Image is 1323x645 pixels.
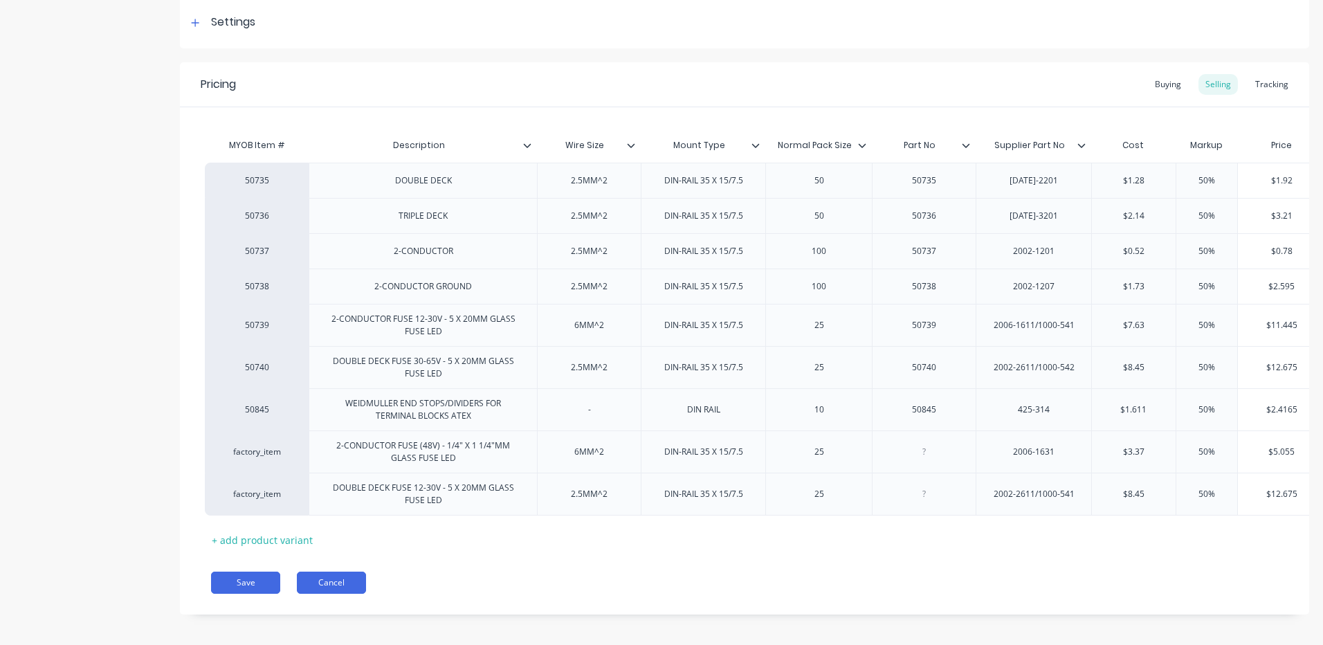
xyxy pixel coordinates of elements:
div: 50% [1172,163,1241,198]
div: 2.5MM^2 [555,172,624,190]
div: DOUBLE DECK FUSE 12-30V - 5 X 20MM GLASS FUSE LED [315,479,531,509]
div: DOUBLE DECK [384,172,463,190]
div: 2006-1631 [999,443,1068,461]
div: 50% [1172,392,1241,427]
div: Mount Type [641,128,757,163]
div: Pricing [201,76,236,93]
div: 2006-1611/1000-541 [983,316,1086,334]
div: 2002-1201 [999,242,1068,260]
div: Wire Size [537,128,632,163]
div: 50736 [890,207,959,225]
div: 6MM^2 [555,443,624,461]
div: 50845 [219,403,295,416]
div: 25 [785,485,854,503]
div: TRIPLE DECK [387,207,459,225]
div: DIN-RAIL 35 X 15/7.5 [653,443,754,461]
div: Normal Pack Size [765,131,872,159]
div: 50736 [219,210,295,222]
div: 50% [1172,269,1241,304]
div: Selling [1198,74,1238,95]
div: 2.5MM^2 [555,207,624,225]
div: $2.14 [1092,199,1176,233]
div: Normal Pack Size [765,128,864,163]
div: 100 [785,242,854,260]
div: DIN-RAIL 35 X 15/7.5 [653,358,754,376]
div: Part No [872,128,967,163]
div: 50735 [890,172,959,190]
div: 6MM^2 [555,316,624,334]
div: Supplier Part No [976,131,1091,159]
div: 50740 [890,358,959,376]
div: 2-CONDUCTOR FUSE (48V) - 1/4" X 1 1/4"MM GLASS FUSE LED [315,437,531,467]
div: factory_item [219,446,295,458]
div: Description [309,131,537,159]
div: Wire Size [537,131,641,159]
div: $1.611 [1092,392,1176,427]
div: 2.5MM^2 [555,242,624,260]
div: 425-314 [999,401,1068,419]
div: $1.73 [1092,269,1176,304]
div: Buying [1148,74,1188,95]
div: 50% [1172,199,1241,233]
div: MYOB Item # [205,131,309,159]
div: Cost [1091,131,1176,159]
div: Mount Type [641,131,765,159]
div: 50% [1172,477,1241,511]
button: Cancel [297,572,366,594]
div: Part No [872,131,976,159]
div: Settings [211,14,255,31]
div: Tracking [1248,74,1295,95]
div: 50% [1172,435,1241,469]
div: 2.5MM^2 [555,278,624,296]
div: 50% [1172,308,1241,343]
div: 2-CONDUCTOR [383,242,464,260]
div: 50738 [219,280,295,293]
div: 25 [785,316,854,334]
div: 2002-1207 [999,278,1068,296]
div: Supplier Part No [976,128,1083,163]
div: Description [309,128,529,163]
div: 2.5MM^2 [555,358,624,376]
div: $3.37 [1092,435,1176,469]
div: 2-CONDUCTOR FUSE 12-30V - 5 X 20MM GLASS FUSE LED [315,310,531,340]
div: DOUBLE DECK FUSE 30-65V - 5 X 20MM GLASS FUSE LED [315,352,531,383]
div: 50% [1172,350,1241,385]
div: 2002-2611/1000-541 [983,485,1086,503]
div: Markup [1176,131,1237,159]
div: 10 [785,401,854,419]
div: 100 [785,278,854,296]
div: 50739 [890,316,959,334]
div: $7.63 [1092,308,1176,343]
div: 50% [1172,234,1241,269]
div: $8.45 [1092,350,1176,385]
div: 50740 [219,361,295,374]
div: 2002-2611/1000-542 [983,358,1086,376]
div: DIN-RAIL 35 X 15/7.5 [653,207,754,225]
button: Save [211,572,280,594]
div: 2-CONDUCTOR GROUND [363,278,483,296]
div: factory_item [219,488,295,500]
div: - [555,401,624,419]
div: 50737 [890,242,959,260]
div: 50735 [219,174,295,187]
div: $1.28 [1092,163,1176,198]
div: 2.5MM^2 [555,485,624,503]
div: 50 [785,207,854,225]
div: $0.52 [1092,234,1176,269]
div: 50738 [890,278,959,296]
div: 25 [785,443,854,461]
div: DIN RAIL [669,401,738,419]
div: 50737 [219,245,295,257]
div: 50 [785,172,854,190]
div: $8.45 [1092,477,1176,511]
div: [DATE]-3201 [998,207,1069,225]
div: WEIDMULLER END STOPS/DIVIDERS FOR TERMINAL BLOCKS ATEX [315,394,531,425]
div: [DATE]-2201 [998,172,1069,190]
div: DIN-RAIL 35 X 15/7.5 [653,485,754,503]
div: DIN-RAIL 35 X 15/7.5 [653,172,754,190]
div: DIN-RAIL 35 X 15/7.5 [653,316,754,334]
div: 25 [785,358,854,376]
div: 50739 [219,319,295,331]
div: + add product variant [205,529,320,551]
div: DIN-RAIL 35 X 15/7.5 [653,278,754,296]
